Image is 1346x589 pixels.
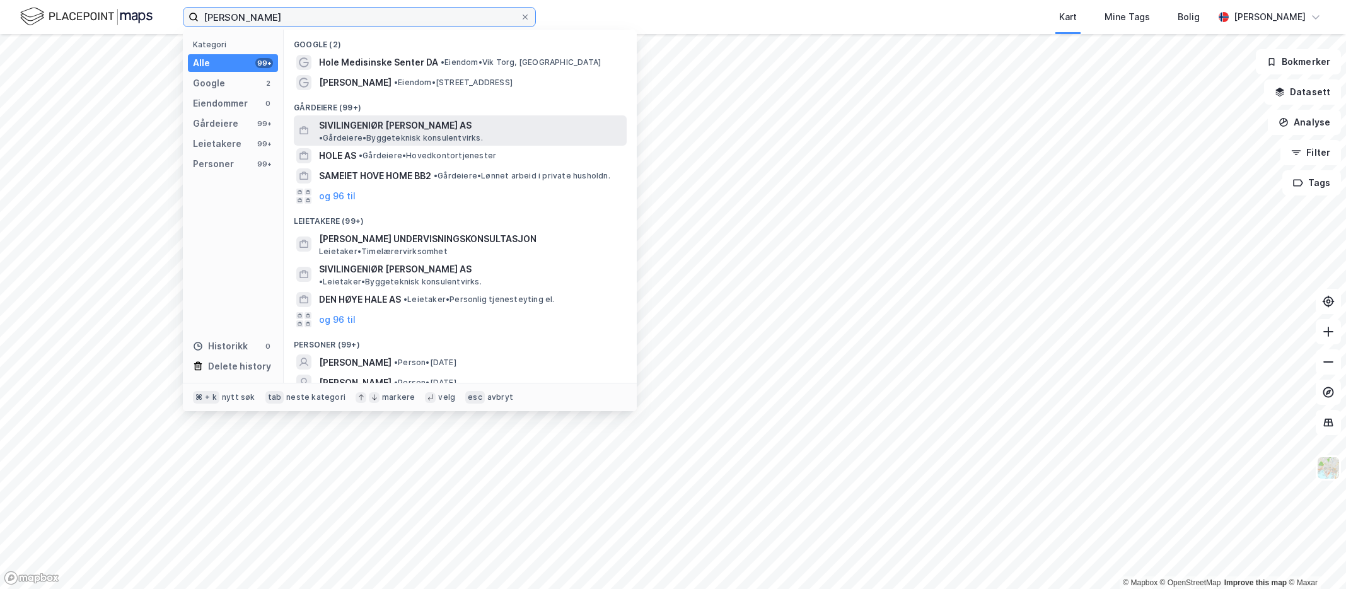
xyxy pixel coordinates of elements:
span: Gårdeiere • Byggeteknisk konsulentvirks. [319,133,483,143]
a: Improve this map [1224,578,1287,587]
span: DEN HØYE HALE AS [319,292,401,307]
iframe: Chat Widget [1283,528,1346,589]
span: Hole Medisinske Senter DA [319,55,438,70]
button: Filter [1280,140,1341,165]
div: Mine Tags [1105,9,1150,25]
img: logo.f888ab2527a4732fd821a326f86c7f29.svg [20,6,153,28]
div: tab [265,391,284,404]
div: avbryt [487,392,513,402]
span: Eiendom • [STREET_ADDRESS] [394,78,513,88]
button: og 96 til [319,189,356,204]
div: Eiendommer [193,96,248,111]
div: esc [465,391,485,404]
div: Kart [1059,9,1077,25]
span: Person • [DATE] [394,378,456,388]
div: ⌘ + k [193,391,219,404]
a: Mapbox [1123,578,1157,587]
span: Person • [DATE] [394,358,456,368]
span: SAMEIET HOVE HOME BB2 [319,168,431,184]
span: SIVILINGENIØR [PERSON_NAME] AS [319,262,472,277]
input: Søk på adresse, matrikkel, gårdeiere, leietakere eller personer [199,8,520,26]
button: Bokmerker [1256,49,1341,74]
span: • [441,57,444,67]
span: Leietaker • Timelærervirksomhet [319,247,448,257]
div: neste kategori [286,392,345,402]
div: Personer [193,156,234,172]
div: Leietakere [193,136,241,151]
div: 99+ [255,119,273,129]
div: Bolig [1178,9,1200,25]
span: • [394,378,398,387]
button: Datasett [1264,79,1341,105]
span: • [319,133,323,143]
span: • [394,358,398,367]
span: Gårdeiere • Lønnet arbeid i private husholdn. [434,171,610,181]
div: Kontrollprogram for chat [1283,528,1346,589]
span: • [434,171,438,180]
span: HOLE AS [319,148,356,163]
div: Alle [193,55,210,71]
div: [PERSON_NAME] [1234,9,1306,25]
div: markere [382,392,415,402]
div: velg [438,392,455,402]
button: og 96 til [319,312,356,327]
span: [PERSON_NAME] [319,75,392,90]
div: Google (2) [284,30,637,52]
div: 99+ [255,58,273,68]
img: Z [1316,456,1340,480]
div: 0 [263,98,273,108]
div: Personer (99+) [284,330,637,353]
div: Gårdeiere (99+) [284,93,637,115]
div: 99+ [255,139,273,149]
div: Google [193,76,225,91]
div: Gårdeiere [193,116,238,131]
span: Leietaker • Byggeteknisk konsulentvirks. [319,277,482,287]
div: 2 [263,78,273,88]
div: 0 [263,341,273,351]
div: Leietakere (99+) [284,206,637,229]
div: nytt søk [222,392,255,402]
div: Delete history [208,359,271,374]
div: Kategori [193,40,278,49]
span: Gårdeiere • Hovedkontortjenester [359,151,496,161]
div: Historikk [193,339,248,354]
span: Leietaker • Personlig tjenesteyting el. [403,294,555,305]
span: [PERSON_NAME] [319,375,392,390]
button: Tags [1282,170,1341,195]
a: Mapbox homepage [4,571,59,585]
button: Analyse [1268,110,1341,135]
span: Eiendom • Vik Torg, [GEOGRAPHIC_DATA] [441,57,601,67]
a: OpenStreetMap [1160,578,1221,587]
span: [PERSON_NAME] [319,355,392,370]
span: • [359,151,363,160]
span: SIVILINGENIØR [PERSON_NAME] AS [319,118,472,133]
span: [PERSON_NAME] UNDERVISNINGSKONSULTASJON [319,231,622,247]
div: 99+ [255,159,273,169]
span: • [403,294,407,304]
span: • [394,78,398,87]
span: • [319,277,323,286]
